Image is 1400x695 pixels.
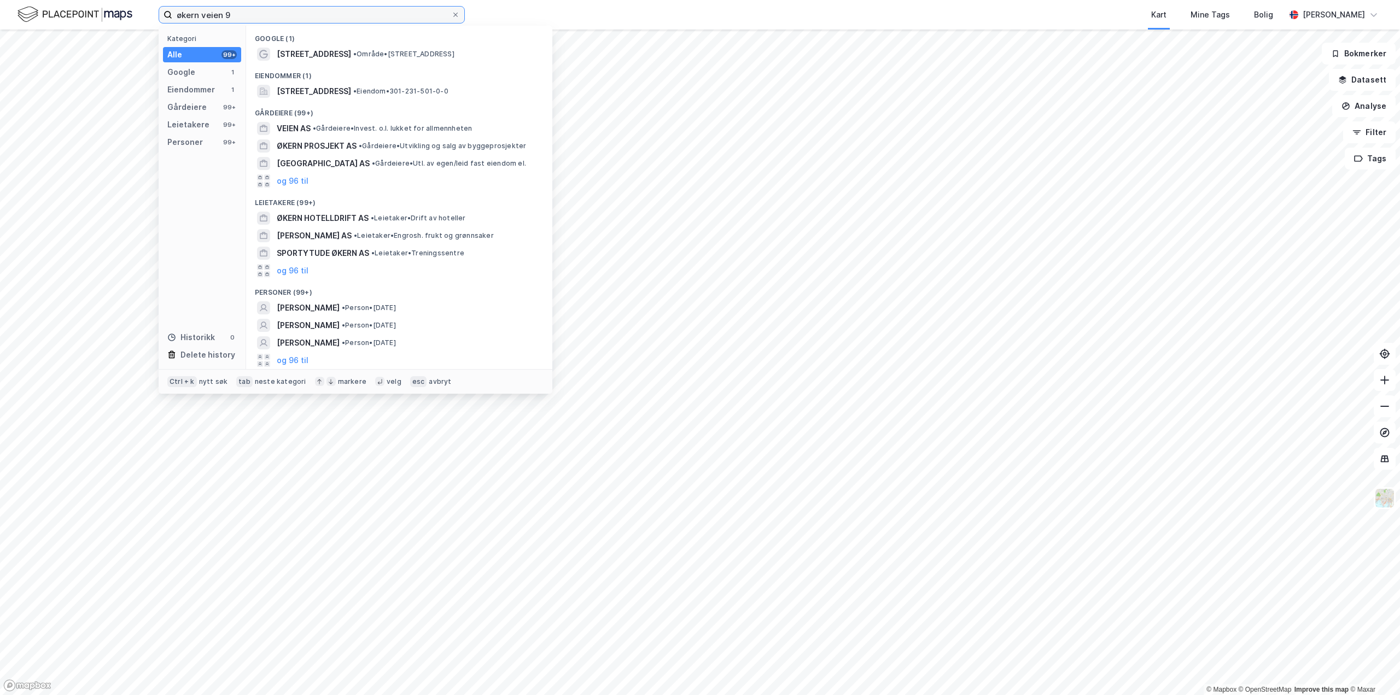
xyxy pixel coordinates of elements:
div: Personer [167,136,203,149]
span: Leietaker • Engrosh. frukt og grønnsaker [354,231,494,240]
div: Eiendommer [167,83,215,96]
div: 99+ [221,120,237,129]
span: • [359,142,362,150]
div: Eiendommer (1) [246,63,552,83]
a: Mapbox [1206,686,1236,693]
span: Person • [DATE] [342,303,396,312]
button: Datasett [1329,69,1396,91]
span: • [354,231,357,240]
span: • [342,321,345,329]
div: Google (1) [246,26,552,45]
div: Gårdeiere [167,101,207,114]
span: • [342,303,345,312]
button: Filter [1343,121,1396,143]
div: Alle [167,48,182,61]
span: Område • [STREET_ADDRESS] [353,50,454,59]
div: 0 [228,333,237,342]
div: 99+ [221,138,237,147]
span: VEIEN AS [277,122,311,135]
span: Leietaker • Treningssentre [371,249,464,258]
span: [PERSON_NAME] [277,336,340,349]
span: • [371,249,375,257]
span: [STREET_ADDRESS] [277,48,351,61]
div: Leietakere [167,118,209,131]
div: Google [167,66,195,79]
span: Eiendom • 301-231-501-0-0 [353,87,448,96]
div: Mine Tags [1191,8,1230,21]
div: 1 [228,85,237,94]
span: • [371,214,374,222]
button: og 96 til [277,354,308,367]
div: [PERSON_NAME] [1303,8,1365,21]
span: SPORTYTUDE ØKERN AS [277,247,369,260]
button: Analyse [1332,95,1396,117]
span: • [353,87,357,95]
span: • [353,50,357,58]
img: Z [1374,488,1395,509]
div: markere [338,377,366,386]
div: Personer (99+) [246,279,552,299]
span: [GEOGRAPHIC_DATA] AS [277,157,370,170]
button: Bokmerker [1322,43,1396,65]
span: [STREET_ADDRESS] [277,85,351,98]
button: Tags [1345,148,1396,170]
div: Ctrl + k [167,376,197,387]
span: [PERSON_NAME] [277,301,340,314]
span: ØKERN PROSJEKT AS [277,139,357,153]
span: Gårdeiere • Utl. av egen/leid fast eiendom el. [372,159,526,168]
div: Leietakere (99+) [246,190,552,209]
span: ØKERN HOTELLDRIFT AS [277,212,369,225]
div: avbryt [429,377,451,386]
img: logo.f888ab2527a4732fd821a326f86c7f29.svg [17,5,132,24]
div: velg [387,377,401,386]
input: Søk på adresse, matrikkel, gårdeiere, leietakere eller personer [172,7,451,23]
span: [PERSON_NAME] AS [277,229,352,242]
div: tab [236,376,253,387]
span: • [372,159,375,167]
span: Leietaker • Drift av hoteller [371,214,466,223]
span: Person • [DATE] [342,321,396,330]
div: neste kategori [255,377,306,386]
div: 99+ [221,50,237,59]
div: 1 [228,68,237,77]
span: • [342,338,345,347]
div: Gårdeiere (99+) [246,100,552,120]
div: Bolig [1254,8,1273,21]
span: Gårdeiere • Invest. o.l. lukket for allmennheten [313,124,472,133]
span: • [313,124,316,132]
div: esc [410,376,427,387]
div: nytt søk [199,377,228,386]
iframe: Chat Widget [1345,643,1400,695]
span: [PERSON_NAME] [277,319,340,332]
span: Gårdeiere • Utvikling og salg av byggeprosjekter [359,142,526,150]
div: 99+ [221,103,237,112]
div: Delete history [180,348,235,361]
button: og 96 til [277,174,308,188]
a: OpenStreetMap [1239,686,1292,693]
button: og 96 til [277,264,308,277]
a: Mapbox homepage [3,679,51,692]
a: Improve this map [1294,686,1349,693]
div: Historikk [167,331,215,344]
div: Kategori [167,34,241,43]
div: Kart [1151,8,1166,21]
span: Person • [DATE] [342,338,396,347]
